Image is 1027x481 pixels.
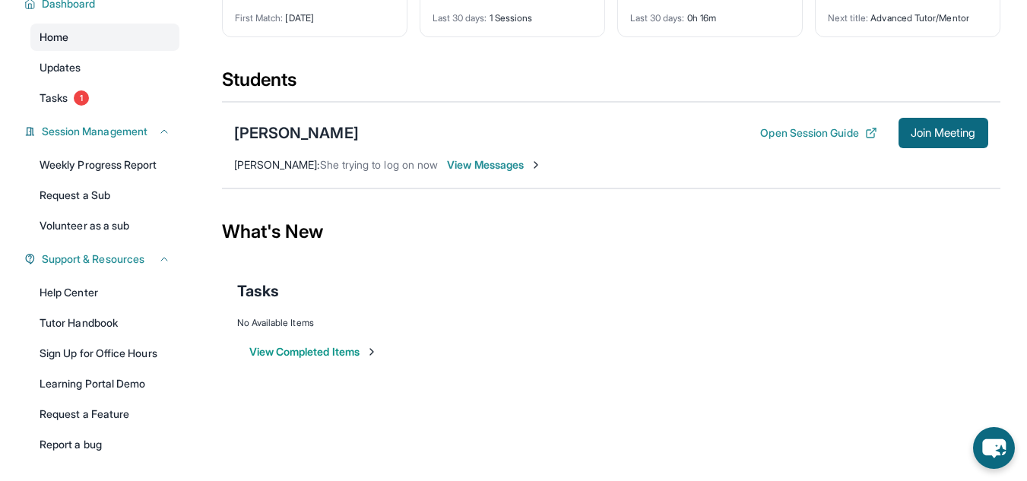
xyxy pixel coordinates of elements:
[30,370,179,397] a: Learning Portal Demo
[30,182,179,209] a: Request a Sub
[249,344,378,359] button: View Completed Items
[36,124,170,139] button: Session Management
[911,128,976,138] span: Join Meeting
[30,84,179,112] a: Tasks1
[30,400,179,428] a: Request a Feature
[42,252,144,267] span: Support & Resources
[320,158,439,171] span: She trying to log on now
[30,431,179,458] a: Report a bug
[237,317,985,329] div: No Available Items
[30,24,179,51] a: Home
[237,280,279,302] span: Tasks
[433,3,592,24] div: 1 Sessions
[42,124,147,139] span: Session Management
[30,279,179,306] a: Help Center
[828,12,869,24] span: Next title :
[74,90,89,106] span: 1
[40,60,81,75] span: Updates
[234,158,320,171] span: [PERSON_NAME] :
[760,125,876,141] button: Open Session Guide
[235,3,395,24] div: [DATE]
[630,3,790,24] div: 0h 16m
[222,198,1000,265] div: What's New
[30,212,179,239] a: Volunteer as a sub
[40,30,68,45] span: Home
[973,427,1015,469] button: chat-button
[828,3,987,24] div: Advanced Tutor/Mentor
[30,54,179,81] a: Updates
[433,12,487,24] span: Last 30 days :
[447,157,542,172] span: View Messages
[630,12,685,24] span: Last 30 days :
[235,12,284,24] span: First Match :
[530,159,542,171] img: Chevron-Right
[36,252,170,267] button: Support & Resources
[30,151,179,179] a: Weekly Progress Report
[40,90,68,106] span: Tasks
[234,122,359,144] div: [PERSON_NAME]
[30,340,179,367] a: Sign Up for Office Hours
[30,309,179,337] a: Tutor Handbook
[222,68,1000,101] div: Students
[899,118,988,148] button: Join Meeting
